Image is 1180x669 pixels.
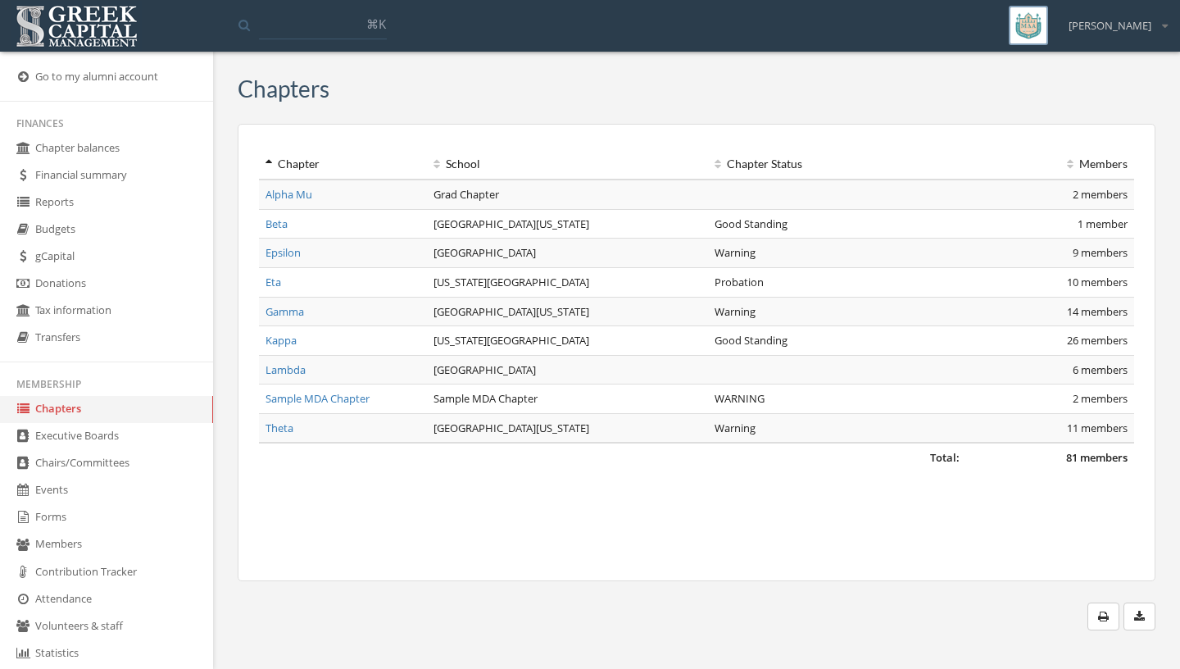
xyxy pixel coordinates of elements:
[1078,216,1128,231] span: 1 member
[265,245,301,260] a: Epsilon
[427,326,707,356] td: [US_STATE][GEOGRAPHIC_DATA]
[1058,6,1168,34] div: [PERSON_NAME]
[708,239,966,268] td: Warning
[427,180,707,209] td: Grad Chapter
[708,385,966,414] td: WARNING
[265,156,420,172] div: Chapter
[1066,450,1128,465] span: 81 members
[427,239,707,268] td: [GEOGRAPHIC_DATA]
[1067,304,1128,319] span: 14 members
[265,391,370,406] a: Sample MDA Chapter
[1067,275,1128,289] span: 10 members
[708,297,966,326] td: Warning
[238,76,329,102] h3: Chapters
[1069,18,1151,34] span: [PERSON_NAME]
[1073,187,1128,202] span: 2 members
[265,216,288,231] a: Beta
[708,413,966,443] td: Warning
[265,362,306,377] a: Lambda
[427,267,707,297] td: [US_STATE][GEOGRAPHIC_DATA]
[1073,245,1128,260] span: 9 members
[265,187,312,202] a: Alpha Mu
[708,267,966,297] td: Probation
[265,304,304,319] a: Gamma
[265,421,293,435] a: Theta
[265,275,281,289] a: Eta
[973,156,1128,172] div: Members
[427,209,707,239] td: [GEOGRAPHIC_DATA][US_STATE]
[427,385,707,414] td: Sample MDA Chapter
[1067,421,1128,435] span: 11 members
[1073,391,1128,406] span: 2 members
[708,209,966,239] td: Good Standing
[265,333,297,348] a: Kappa
[259,443,966,472] td: Total:
[715,156,960,172] div: Chapter Status
[366,16,386,32] span: ⌘K
[433,156,701,172] div: School
[427,297,707,326] td: [GEOGRAPHIC_DATA][US_STATE]
[1067,333,1128,348] span: 26 members
[427,413,707,443] td: [GEOGRAPHIC_DATA][US_STATE]
[1073,362,1128,377] span: 6 members
[708,326,966,356] td: Good Standing
[427,355,707,385] td: [GEOGRAPHIC_DATA]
